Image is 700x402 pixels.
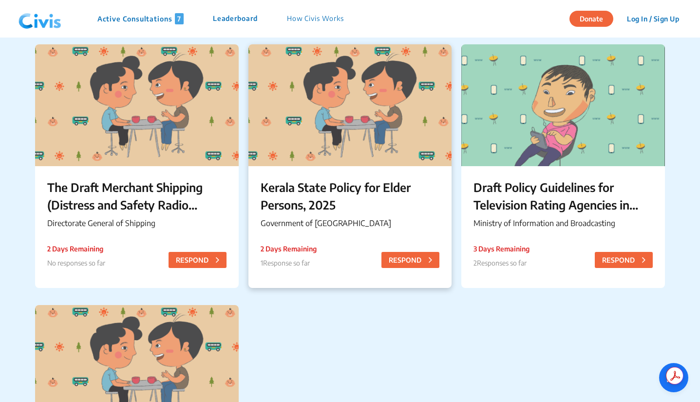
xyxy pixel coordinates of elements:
[97,13,184,24] p: Active Consultations
[169,252,227,268] button: RESPOND
[569,13,621,23] a: Donate
[473,178,653,213] p: Draft Policy Guidelines for Television Rating Agencies in [GEOGRAPHIC_DATA]
[175,13,184,24] span: 7
[47,178,227,213] p: The Draft Merchant Shipping (Distress and Safety Radio Communication) Rules, 2025
[461,44,665,288] a: Draft Policy Guidelines for Television Rating Agencies in [GEOGRAPHIC_DATA]Ministry of Informatio...
[473,244,530,254] p: 3 Days Remaining
[473,258,530,268] p: 2
[47,217,227,229] p: Directorate General of Shipping
[261,178,440,213] p: Kerala State Policy for Elder Persons, 2025
[263,259,310,267] span: Response so far
[473,217,653,229] p: Ministry of Information and Broadcasting
[35,44,239,288] a: The Draft Merchant Shipping (Distress and Safety Radio Communication) Rules, 2025Directorate Gene...
[47,259,105,267] span: No responses so far
[261,258,317,268] p: 1
[15,4,65,34] img: navlogo.png
[569,11,613,27] button: Donate
[47,244,105,254] p: 2 Days Remaining
[659,363,688,392] a: Open chat
[248,44,452,288] a: Kerala State Policy for Elder Persons, 2025Government of [GEOGRAPHIC_DATA]2 Days Remaining1Respon...
[381,252,439,268] button: RESPOND
[477,259,527,267] span: Responses so far
[287,13,344,24] p: How Civis Works
[213,13,258,24] p: Leaderboard
[261,217,440,229] p: Government of [GEOGRAPHIC_DATA]
[595,252,653,268] button: RESPOND
[621,11,685,26] button: Log In / Sign Up
[261,244,317,254] p: 2 Days Remaining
